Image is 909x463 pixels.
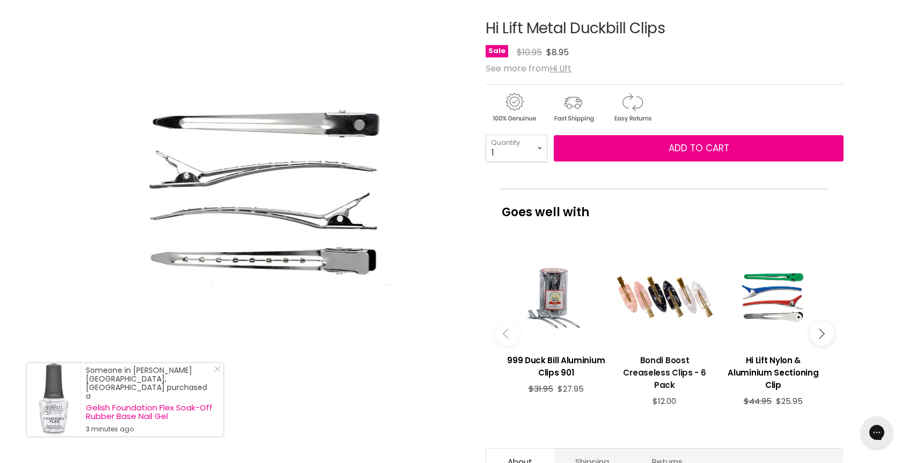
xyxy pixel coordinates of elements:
div: Someone in [PERSON_NAME][GEOGRAPHIC_DATA], [GEOGRAPHIC_DATA] purchased a [86,366,212,433]
a: View product:Hi Lift Nylon & Aluminium Sectioning Clip [724,346,822,396]
h1: Hi Lift Metal Duckbill Clips [486,20,844,37]
a: Close Notification [210,366,221,377]
a: View product:999 Duck Bill Aluminium Clips 901 [507,346,605,384]
span: $10.95 [517,46,542,58]
h3: Bondi Boost Creaseless Clips - 6 Pack [615,354,713,391]
span: $31.95 [529,383,553,394]
small: 3 minutes ago [86,425,212,433]
a: View product:Bondi Boost Creaseless Clips - 6 Pack [615,346,713,396]
h3: Hi Lift Nylon & Aluminium Sectioning Clip [724,354,822,391]
svg: Close Icon [214,366,221,372]
span: $27.95 [558,383,584,394]
span: See more from [486,62,571,75]
a: Visit product page [27,363,80,436]
h3: 999 Duck Bill Aluminium Clips 901 [507,354,605,379]
span: $8.95 [546,46,569,58]
span: Add to cart [669,142,729,155]
img: genuine.gif [486,91,543,124]
button: Add to cart [554,135,844,162]
span: $44.95 [744,395,772,407]
div: Product thumbnails [64,401,468,432]
span: Sale [486,45,508,57]
a: Hi Lift [549,62,571,75]
select: Quantity [486,135,547,161]
iframe: Gorgias live chat messenger [855,413,898,452]
p: Goes well with [502,189,827,224]
a: Gelish Foundation Flex Soak-Off Rubber Base Nail Gel [86,403,212,421]
img: returns.gif [604,91,661,124]
img: shipping.gif [545,91,602,124]
span: $12.00 [653,395,676,407]
span: $25.95 [776,395,803,407]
